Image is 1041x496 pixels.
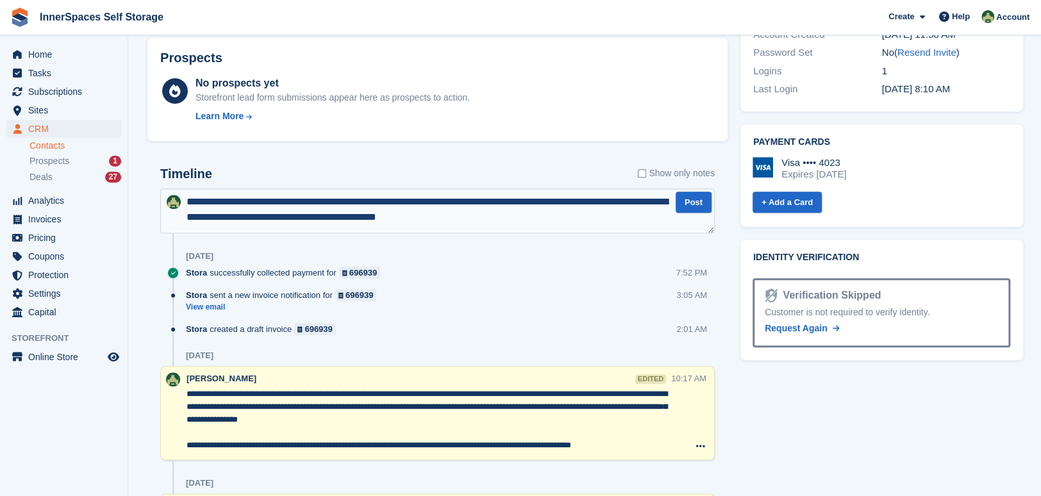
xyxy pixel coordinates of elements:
span: Sites [28,101,105,119]
a: View email [186,302,383,313]
div: 696939 [304,323,332,335]
a: Prospects 1 [29,154,121,168]
a: Resend Invite [897,47,956,58]
span: Capital [28,303,105,321]
span: Deals [29,171,53,183]
img: Paula Amey [167,195,181,209]
a: menu [6,45,121,63]
div: 2:01 AM [676,323,707,335]
a: menu [6,64,121,82]
span: Request Again [765,323,828,333]
span: Storefront [12,332,128,345]
a: menu [6,229,121,247]
label: Show only notes [638,167,715,180]
a: menu [6,192,121,210]
div: successfully collected payment for [186,267,387,279]
time: 2025-03-09 08:10:28 UTC [882,83,950,94]
a: menu [6,303,121,321]
div: Storefront lead form submissions appear here as prospects to action. [196,91,470,104]
span: Stora [186,323,207,335]
img: Identity Verification Ready [765,288,778,302]
span: [PERSON_NAME] [187,374,256,383]
a: menu [6,83,121,101]
img: Paula Amey [166,372,180,386]
div: No [882,45,1011,60]
span: Invoices [28,210,105,228]
h2: Payment cards [753,137,1010,147]
div: Password Set [753,45,882,60]
div: Customer is not required to verify identity. [765,306,998,319]
div: [DATE] [186,251,213,261]
span: Analytics [28,192,105,210]
a: menu [6,266,121,284]
div: 10:17 AM [671,372,706,384]
div: Verification Skipped [778,288,881,303]
a: Deals 27 [29,170,121,184]
div: 1 [109,156,121,167]
a: menu [6,285,121,302]
h2: Timeline [160,167,212,181]
div: [DATE] [186,351,213,361]
div: 696939 [349,267,377,279]
input: Show only notes [638,167,646,180]
a: Contacts [29,140,121,152]
span: CRM [28,120,105,138]
a: 696939 [294,323,336,335]
a: menu [6,348,121,366]
div: 696939 [346,289,373,301]
a: menu [6,101,121,119]
img: Visa Logo [753,157,773,178]
div: Expires [DATE] [781,169,846,180]
div: created a draft invoice [186,323,342,335]
img: stora-icon-8386f47178a22dfd0bd8f6a31ec36ba5ce8667c1dd55bd0f319d3a0aa187defe.svg [10,8,29,27]
div: 7:52 PM [676,267,706,279]
div: No prospects yet [196,76,470,91]
span: Create [888,10,914,23]
a: InnerSpaces Self Storage [35,6,169,28]
span: Settings [28,285,105,302]
span: Protection [28,266,105,284]
div: Logins [753,64,882,79]
span: Coupons [28,247,105,265]
div: 3:05 AM [676,289,707,301]
div: 27 [105,172,121,183]
a: menu [6,210,121,228]
img: Paula Amey [981,10,994,23]
span: Prospects [29,155,69,167]
a: menu [6,120,121,138]
div: 1 [882,64,1011,79]
div: Last Login [753,82,882,97]
span: Home [28,45,105,63]
div: sent a new invoice notification for [186,289,383,301]
span: Subscriptions [28,83,105,101]
span: Help [952,10,970,23]
a: menu [6,247,121,265]
span: Online Store [28,348,105,366]
div: Learn More [196,110,244,123]
div: Visa •••• 4023 [781,157,846,169]
div: edited [635,374,666,384]
div: [DATE] [186,478,213,488]
button: Post [676,192,712,213]
a: Request Again [765,322,839,335]
a: 696939 [335,289,377,301]
span: ( ) [894,47,960,58]
h2: Identity verification [753,252,1010,263]
a: Preview store [106,349,121,365]
a: + Add a Card [753,192,822,213]
a: Learn More [196,110,470,123]
span: Stora [186,267,207,279]
span: Pricing [28,229,105,247]
span: Account [996,11,1029,24]
span: Tasks [28,64,105,82]
a: 696939 [339,267,381,279]
span: Stora [186,289,207,301]
h2: Prospects [160,51,222,65]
